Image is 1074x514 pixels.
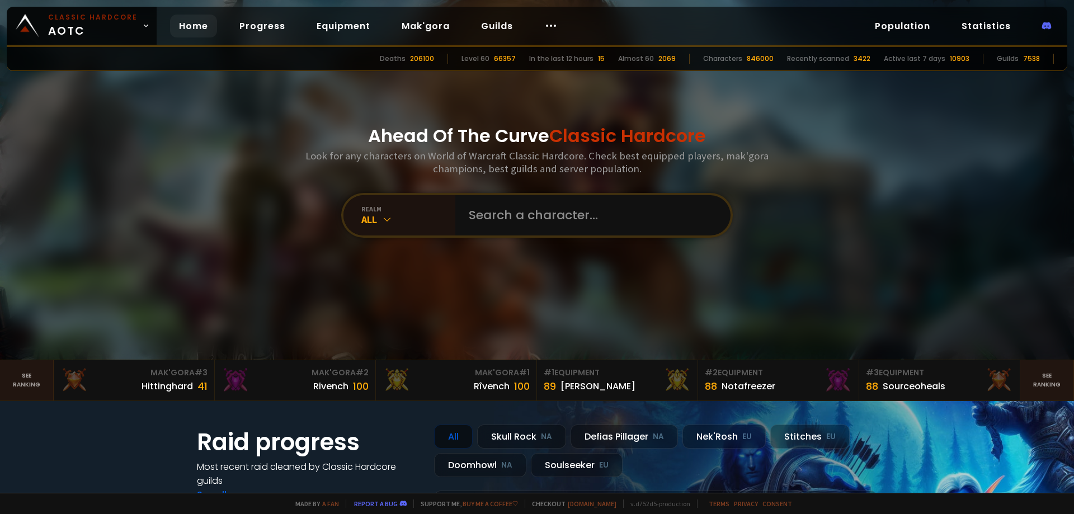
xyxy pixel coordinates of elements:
div: Level 60 [461,54,489,64]
a: a fan [322,499,339,508]
div: 206100 [410,54,434,64]
div: [PERSON_NAME] [560,379,635,393]
h1: Ahead Of The Curve [368,122,706,149]
a: Privacy [734,499,758,508]
a: Consent [762,499,792,508]
div: 7538 [1023,54,1040,64]
div: Equipment [705,367,852,379]
h4: Most recent raid cleaned by Classic Hardcore guilds [197,460,421,488]
a: Population [866,15,939,37]
span: Classic Hardcore [549,123,706,148]
div: Equipment [866,367,1013,379]
a: Seeranking [1020,360,1074,400]
a: See all progress [197,488,270,501]
span: # 3 [866,367,879,378]
a: Buy me a coffee [463,499,518,508]
div: All [434,425,473,449]
div: Deaths [380,54,406,64]
span: Support me, [413,499,518,508]
a: Mak'Gora#2Rivench100 [215,360,376,400]
a: #1Equipment89[PERSON_NAME] [537,360,698,400]
div: 89 [544,379,556,394]
div: 10903 [950,54,969,64]
span: # 2 [356,367,369,378]
div: 88 [705,379,717,394]
div: 846000 [747,54,774,64]
div: realm [361,205,455,213]
small: EU [826,431,836,442]
a: Report a bug [354,499,398,508]
span: AOTC [48,12,138,39]
a: Mak'Gora#1Rîvench100 [376,360,537,400]
div: Nek'Rosh [682,425,766,449]
small: Classic Hardcore [48,12,138,22]
div: Stitches [770,425,850,449]
div: Mak'Gora [383,367,530,379]
span: v. d752d5 - production [623,499,690,508]
span: # 2 [705,367,718,378]
div: Sourceoheals [883,379,945,393]
a: Mak'Gora#3Hittinghard41 [54,360,215,400]
a: Terms [709,499,729,508]
div: Recently scanned [787,54,849,64]
div: Soulseeker [531,453,623,477]
h3: Look for any characters on World of Warcraft Classic Hardcore. Check best equipped players, mak'g... [301,149,773,175]
div: Rivench [313,379,348,393]
a: Home [170,15,217,37]
div: Notafreezer [722,379,775,393]
a: Classic HardcoreAOTC [7,7,157,45]
div: Equipment [544,367,691,379]
div: Hittinghard [142,379,193,393]
div: In the last 12 hours [529,54,593,64]
small: NA [541,431,552,442]
div: 41 [197,379,208,394]
a: Guilds [472,15,522,37]
div: 100 [514,379,530,394]
a: Statistics [953,15,1020,37]
small: EU [742,431,752,442]
div: 66357 [494,54,516,64]
small: NA [653,431,664,442]
div: Skull Rock [477,425,566,449]
span: # 1 [519,367,530,378]
div: Active last 7 days [884,54,945,64]
a: Equipment [308,15,379,37]
span: # 3 [195,367,208,378]
a: Progress [230,15,294,37]
div: 15 [598,54,605,64]
a: #3Equipment88Sourceoheals [859,360,1020,400]
small: EU [599,460,609,471]
a: Mak'gora [393,15,459,37]
input: Search a character... [462,195,717,235]
div: 2069 [658,54,676,64]
span: Checkout [525,499,616,508]
div: Doomhowl [434,453,526,477]
span: # 1 [544,367,554,378]
div: 88 [866,379,878,394]
div: 3422 [854,54,870,64]
div: 100 [353,379,369,394]
div: Rîvench [474,379,510,393]
div: Almost 60 [618,54,654,64]
div: Mak'Gora [60,367,208,379]
a: #2Equipment88Notafreezer [698,360,859,400]
div: Guilds [997,54,1019,64]
span: Made by [289,499,339,508]
div: Characters [703,54,742,64]
h1: Raid progress [197,425,421,460]
div: Defias Pillager [571,425,678,449]
div: Mak'Gora [222,367,369,379]
a: [DOMAIN_NAME] [568,499,616,508]
small: NA [501,460,512,471]
div: All [361,213,455,226]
